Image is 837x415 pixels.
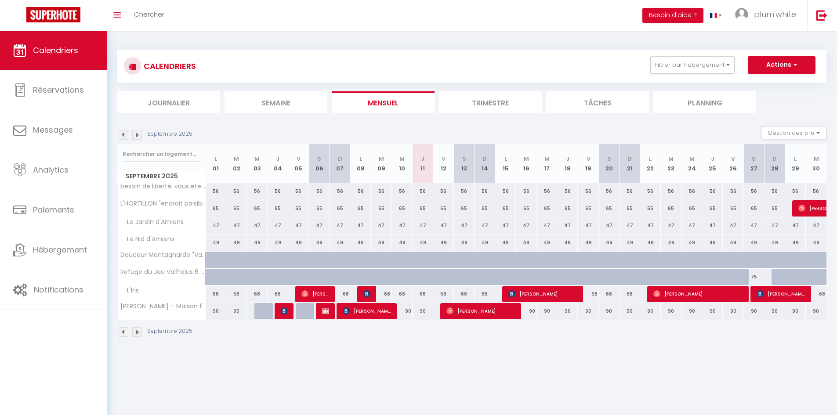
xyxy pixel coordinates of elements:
div: 90 [206,303,226,319]
abbr: D [338,155,342,163]
div: 47 [454,217,475,234]
div: 56 [226,183,247,199]
div: 65 [350,200,371,217]
div: 56 [433,183,454,199]
div: 56 [743,183,764,199]
div: 56 [516,183,536,199]
span: Réservations [33,84,84,95]
div: 56 [495,183,516,199]
div: 49 [350,235,371,251]
div: 65 [578,200,598,217]
abbr: L [794,155,797,163]
span: Hébergement [33,244,87,255]
div: 90 [516,303,536,319]
div: 56 [247,183,268,199]
th: 15 [495,144,516,183]
div: 90 [702,303,723,319]
div: 65 [206,200,226,217]
div: 56 [371,183,391,199]
div: 65 [371,200,391,217]
div: 65 [702,200,723,217]
div: 56 [350,183,371,199]
div: 65 [764,200,785,217]
div: 68 [206,286,226,302]
div: 49 [681,235,702,251]
div: 49 [371,235,391,251]
li: Planning [653,91,756,113]
th: 01 [206,144,226,183]
div: 56 [454,183,475,199]
div: 47 [247,217,268,234]
div: 90 [391,303,412,319]
button: Ouvrir le widget de chat LiveChat [7,4,33,30]
div: 47 [391,217,412,234]
th: 20 [599,144,620,183]
div: 65 [495,200,516,217]
div: 90 [743,303,764,319]
div: 56 [413,183,433,199]
div: 68 [454,286,475,302]
abbr: M [234,155,239,163]
div: 65 [413,200,433,217]
abbr: M [524,155,529,163]
span: Refuge du Jeu Valfrejus 6 pers [119,269,207,275]
div: 49 [640,235,661,251]
abbr: L [504,155,507,163]
li: Mensuel [332,91,435,113]
div: 49 [578,235,598,251]
div: 90 [723,303,743,319]
div: 90 [661,303,681,319]
abbr: S [462,155,466,163]
div: 75 [743,269,764,285]
th: 28 [764,144,785,183]
span: villettaz agencement aurelien voet [363,285,370,302]
abbr: M [399,155,405,163]
th: 29 [785,144,806,183]
div: 47 [702,217,723,234]
div: 56 [620,183,640,199]
th: 22 [640,144,661,183]
div: 56 [806,183,826,199]
input: Rechercher un logement... [123,146,200,162]
div: 49 [723,235,743,251]
abbr: J [276,155,279,163]
div: 49 [454,235,475,251]
div: 90 [620,303,640,319]
div: 47 [433,217,454,234]
span: [PERSON_NAME] [322,303,329,319]
div: 90 [578,303,598,319]
div: 47 [288,217,309,234]
div: 47 [350,217,371,234]
div: 47 [806,217,826,234]
div: 47 [371,217,391,234]
h3: CALENDRIERS [141,56,196,76]
th: 17 [536,144,557,183]
div: 68 [413,286,433,302]
div: 47 [681,217,702,234]
div: 65 [557,200,578,217]
div: 47 [206,217,226,234]
th: 14 [475,144,495,183]
li: Tâches [546,91,649,113]
div: 65 [743,200,764,217]
div: 49 [268,235,288,251]
th: 09 [371,144,391,183]
div: 47 [516,217,536,234]
div: 47 [330,217,350,234]
div: 49 [785,235,806,251]
button: Gestion des prix [761,126,826,139]
abbr: S [752,155,756,163]
div: 90 [764,303,785,319]
div: 65 [620,200,640,217]
span: Le Jardin d'Amiens [119,217,186,227]
div: 49 [599,235,620,251]
p: Septembre 2025 [147,130,192,138]
th: 30 [806,144,826,183]
div: 65 [723,200,743,217]
th: 16 [516,144,536,183]
div: 68 [330,286,350,302]
th: 23 [661,144,681,183]
button: Filtrer par hébergement [650,56,735,74]
span: Calendriers [33,45,78,56]
div: 47 [309,217,330,234]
